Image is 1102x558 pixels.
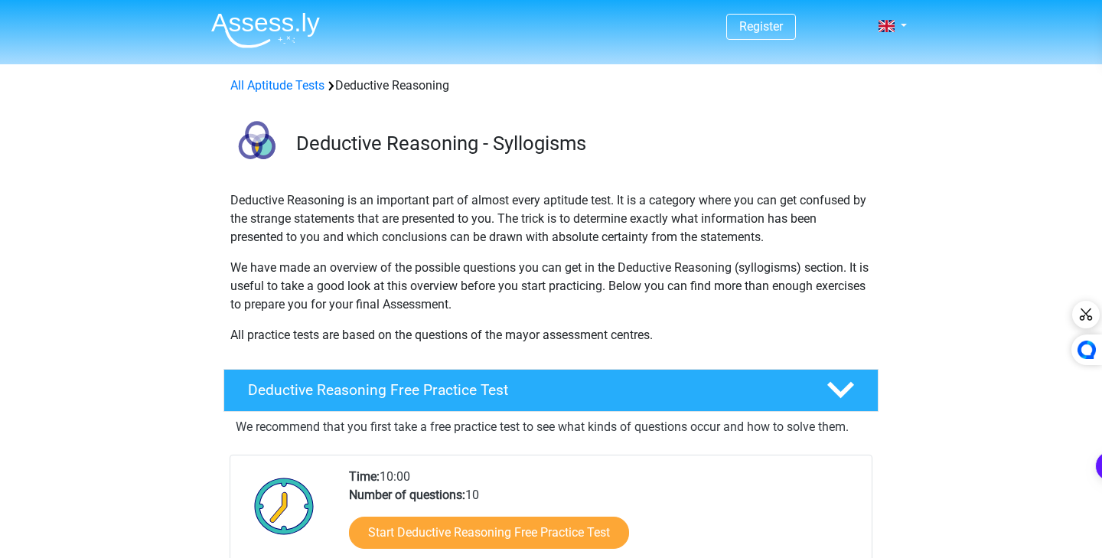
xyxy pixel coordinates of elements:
[230,259,872,314] p: We have made an overview of the possible questions you can get in the Deductive Reasoning (syllog...
[224,77,878,95] div: Deductive Reasoning
[224,113,289,178] img: deductive reasoning
[349,488,465,502] b: Number of questions:
[236,418,866,436] p: We recommend that you first take a free practice test to see what kinds of questions occur and ho...
[217,369,885,412] a: Deductive Reasoning Free Practice Test
[246,468,323,544] img: Clock
[230,191,872,246] p: Deductive Reasoning is an important part of almost every aptitude test. It is a category where yo...
[739,19,783,34] a: Register
[349,517,629,549] a: Start Deductive Reasoning Free Practice Test
[211,12,320,48] img: Assessly
[230,78,324,93] a: All Aptitude Tests
[349,469,380,484] b: Time:
[230,326,872,344] p: All practice tests are based on the questions of the mayor assessment centres.
[296,132,866,155] h3: Deductive Reasoning - Syllogisms
[248,381,802,399] h4: Deductive Reasoning Free Practice Test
